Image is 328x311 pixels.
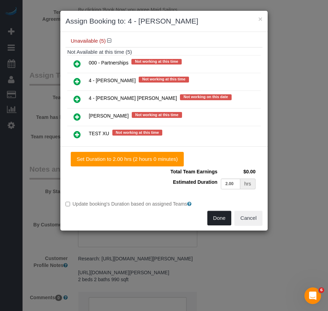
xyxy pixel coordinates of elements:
[240,179,256,189] div: hrs
[139,77,189,82] span: Not working at this time
[66,16,262,26] h3: Assign Booking to: 4 - [PERSON_NAME]
[67,49,261,55] h4: Not Available at this time (5)
[219,166,257,177] td: $0.00
[71,38,257,44] h4: Unavailable (5)
[131,59,182,64] span: Not working at this time
[234,211,262,225] button: Cancel
[207,211,232,225] button: Done
[169,166,219,177] td: Total Team Earnings
[258,15,262,23] button: ×
[66,200,262,207] label: Update booking's Duration based on assigned Teams
[319,287,324,293] span: 6
[89,60,128,66] span: 000 - Partnerships
[71,152,184,166] button: Set Duration to 2.00 hrs (2 hours 0 minutes)
[173,179,217,185] span: Estimated Duration
[89,131,109,137] span: TEST XU
[112,130,163,135] span: Not working at this time
[132,112,182,118] span: Not working at this time
[66,202,70,206] input: Update booking's Duration based on assigned Teams
[89,113,129,119] span: [PERSON_NAME]
[89,78,136,84] span: 4 - [PERSON_NAME]
[89,96,177,101] span: 4 - [PERSON_NAME] [PERSON_NAME]
[304,287,321,304] iframe: Intercom live chat
[180,94,231,100] span: Not working on this date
